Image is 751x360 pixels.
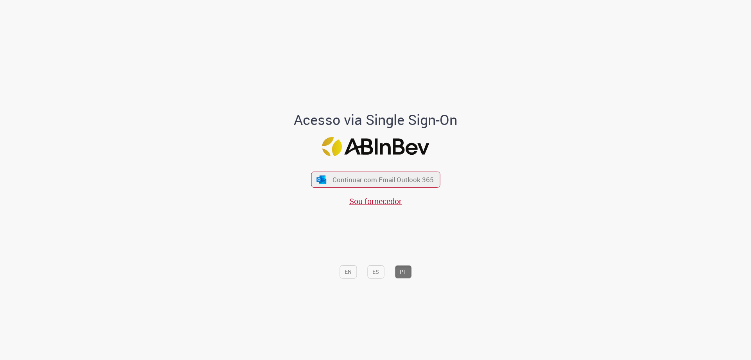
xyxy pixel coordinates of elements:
img: Logo ABInBev [322,137,429,156]
button: ícone Azure/Microsoft 360 Continuar com Email Outlook 365 [311,172,440,188]
a: Sou fornecedor [349,196,402,206]
button: PT [395,265,411,279]
button: ES [367,265,384,279]
button: EN [340,265,357,279]
h1: Acesso via Single Sign-On [267,112,484,128]
img: ícone Azure/Microsoft 360 [316,175,327,184]
span: Continuar com Email Outlook 365 [332,175,434,184]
